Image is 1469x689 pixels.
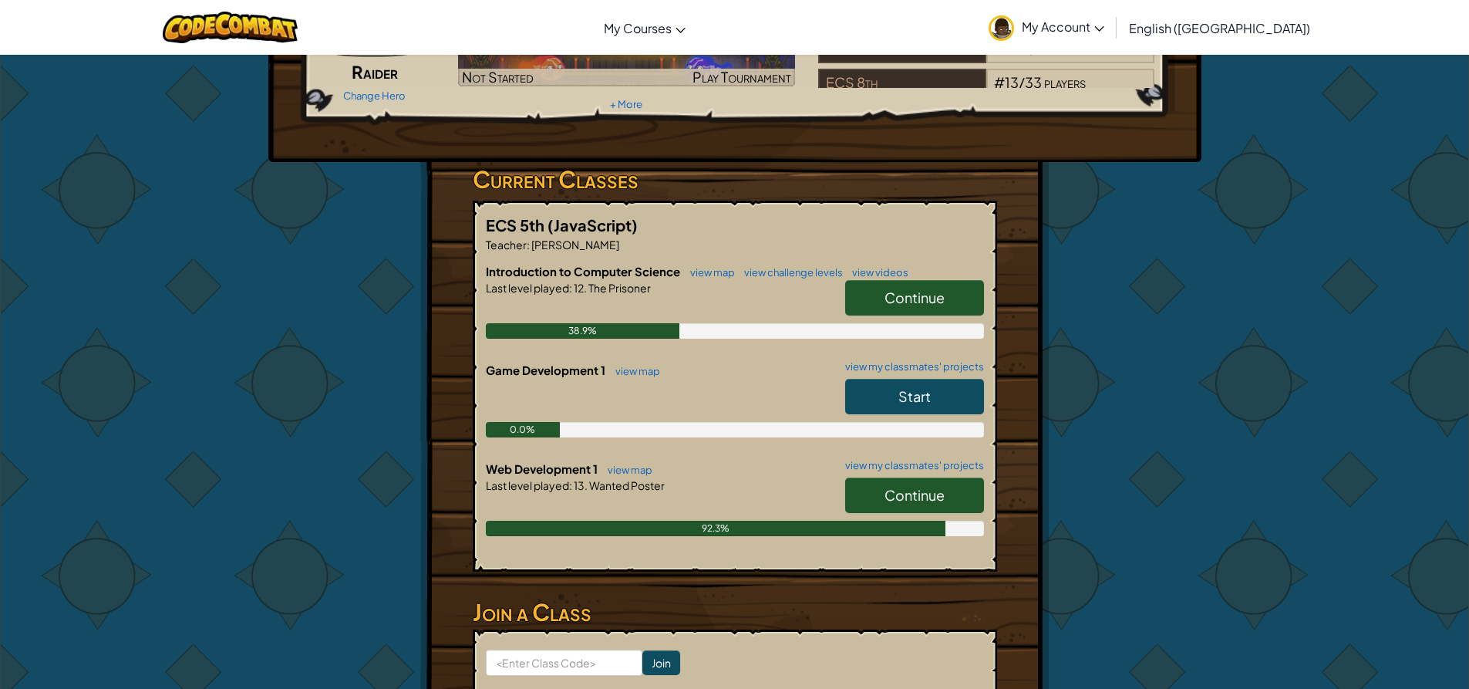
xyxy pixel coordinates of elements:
[572,478,588,492] span: 13.
[994,73,1005,91] span: #
[486,363,608,377] span: Game Development 1
[343,90,406,102] a: Change Hero
[587,281,651,295] span: The Prisoner
[1022,19,1104,35] span: My Account
[473,162,997,197] h3: Current Classes
[818,49,1155,66] a: West Point Jr High#669/809players
[844,266,908,279] a: view videos
[473,595,997,630] h3: Join a Class
[682,266,735,279] a: view map
[837,362,984,372] a: view my classmates' projects
[1044,73,1086,91] span: players
[486,422,561,437] div: 0.0%
[818,83,1155,101] a: ECS 8th#13/33players
[588,478,665,492] span: Wanted Poster
[884,289,945,306] span: Continue
[530,238,619,252] span: [PERSON_NAME]
[486,478,569,492] span: Last level played
[486,323,679,339] div: 38.9%
[486,521,945,536] div: 92.3%
[884,486,945,504] span: Continue
[1121,7,1318,49] a: English ([GEOGRAPHIC_DATA])
[604,20,672,36] span: My Courses
[1025,73,1042,91] span: 33
[569,281,572,295] span: :
[642,650,680,675] input: Join
[596,7,693,49] a: My Courses
[610,98,642,110] a: + More
[572,281,587,295] span: 12.
[486,264,682,279] span: Introduction to Computer Science
[608,365,660,377] a: view map
[548,215,638,235] span: (JavaScript)
[837,461,984,471] a: view my classmates' projects
[486,461,600,476] span: Web Development 1
[1005,73,1019,91] span: 13
[989,15,1014,41] img: avatar
[736,266,843,279] a: view challenge levels
[818,69,986,98] div: ECS 8th
[458,28,795,86] img: Golden Goal
[527,238,530,252] span: :
[486,281,569,295] span: Last level played
[486,238,527,252] span: Teacher
[600,464,652,476] a: view map
[1129,20,1310,36] span: English ([GEOGRAPHIC_DATA])
[692,68,791,86] span: Play Tournament
[458,28,795,86] a: Not StartedPlay Tournament
[462,68,534,86] span: Not Started
[1019,73,1025,91] span: /
[981,3,1112,52] a: My Account
[898,387,931,405] span: Start
[569,478,572,492] span: :
[486,215,548,235] span: ECS 5th
[352,61,398,83] span: Raider
[163,12,298,43] img: CodeCombat logo
[486,650,642,676] input: <Enter Class Code>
